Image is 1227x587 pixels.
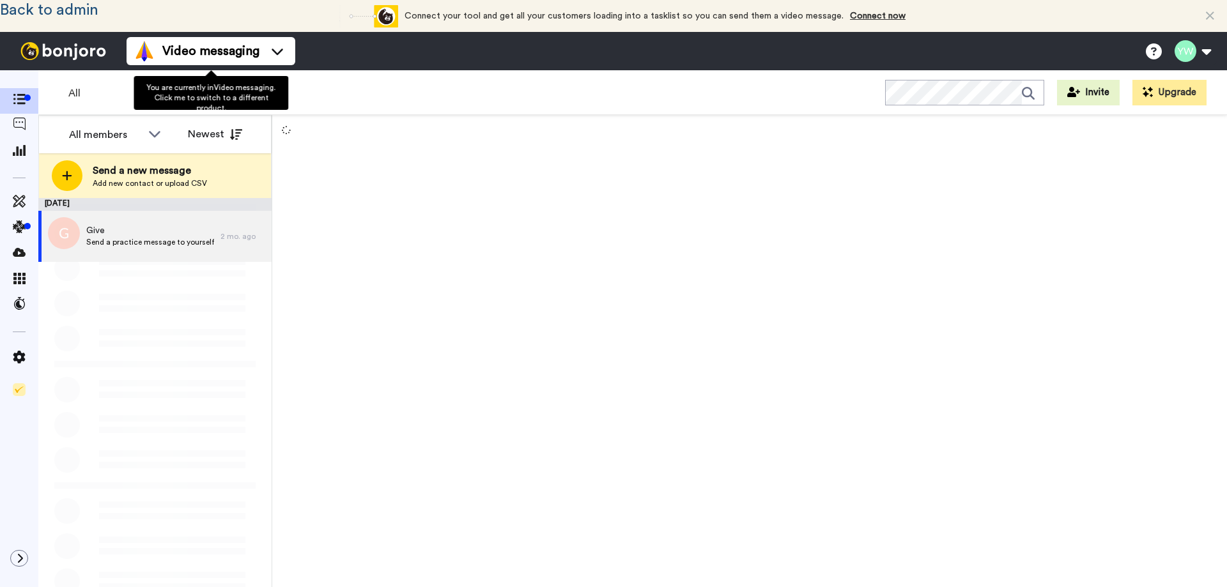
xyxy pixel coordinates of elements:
div: 2 mo. ago [220,231,265,241]
span: Send a new message [93,163,207,178]
span: You are currently in Video messaging . Click me to switch to a different product. [146,84,275,112]
span: Give [86,224,214,237]
img: Checklist.svg [13,383,26,396]
span: Add new contact or upload CSV [93,178,207,188]
img: g.png [48,217,80,249]
button: Upgrade [1132,80,1207,105]
span: Send a practice message to yourself [86,237,214,247]
button: Newest [178,121,252,147]
img: bj-logo-header-white.svg [15,42,111,60]
div: animation [328,5,398,27]
span: Connect your tool and get all your customers loading into a tasklist so you can send them a video... [405,11,844,20]
div: All members [69,127,142,142]
img: vm-color.svg [134,41,155,61]
span: Video messaging [162,42,259,60]
a: Connect now [850,11,906,20]
div: [DATE] [38,198,272,211]
span: All [68,86,154,101]
button: Invite [1057,80,1120,105]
